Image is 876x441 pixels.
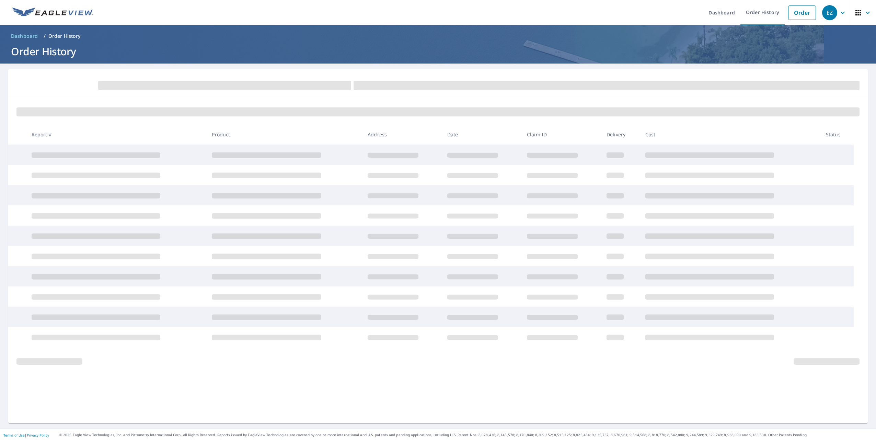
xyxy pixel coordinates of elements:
[521,124,601,145] th: Claim ID
[59,432,873,438] p: © 2025 Eagle View Technologies, Inc. and Pictometry International Corp. All Rights Reserved. Repo...
[8,44,868,58] h1: Order History
[26,124,207,145] th: Report #
[27,433,49,438] a: Privacy Policy
[44,32,46,40] li: /
[601,124,640,145] th: Delivery
[822,5,837,20] div: EZ
[8,31,868,42] nav: breadcrumb
[362,124,442,145] th: Address
[788,5,816,20] a: Order
[12,8,93,18] img: EV Logo
[3,433,25,438] a: Terms of Use
[8,31,41,42] a: Dashboard
[48,33,81,39] p: Order History
[820,124,854,145] th: Status
[3,433,49,437] p: |
[442,124,521,145] th: Date
[640,124,820,145] th: Cost
[11,33,38,39] span: Dashboard
[206,124,362,145] th: Product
